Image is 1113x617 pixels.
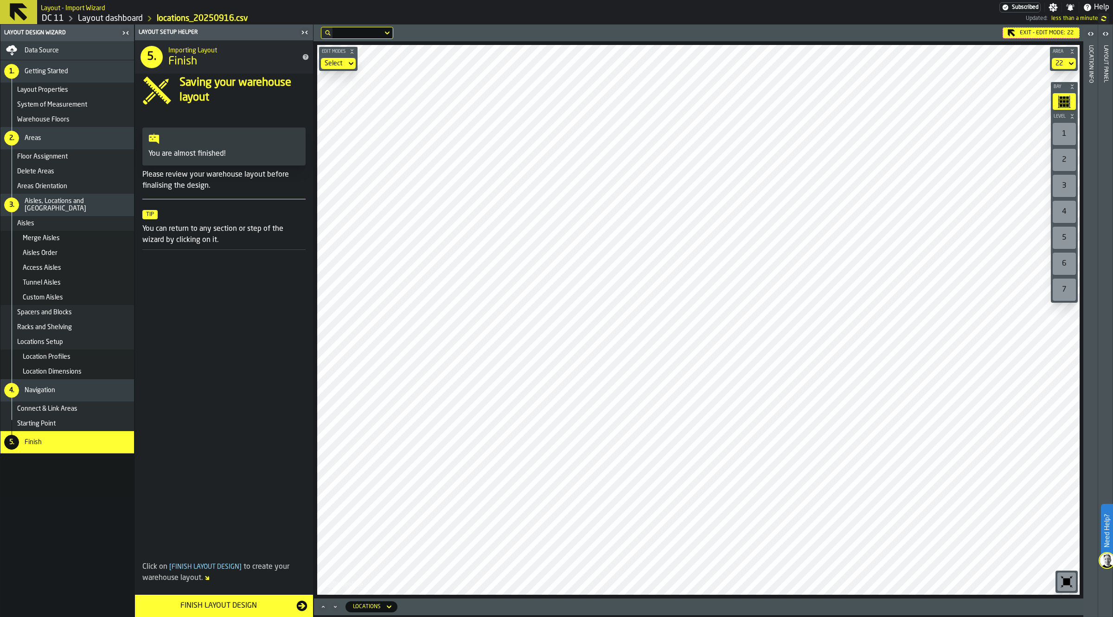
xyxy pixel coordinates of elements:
[1051,199,1078,225] div: button-toolbar-undefined
[23,249,58,257] span: Aisles Order
[1055,60,1063,67] div: DropdownMenuValue-22
[1084,26,1097,43] label: button-toggle-Open
[1102,505,1112,557] label: Need Help?
[239,564,242,570] span: ]
[25,47,59,54] span: Data Source
[1051,277,1078,303] div: button-toolbar-undefined
[1012,4,1038,11] span: Subscribed
[1055,571,1078,593] div: button-toolbar-undefined
[17,420,56,427] span: Starting Point
[1051,112,1078,121] button: button-
[298,27,311,38] label: button-toggle-Close me
[1051,173,1078,199] div: button-toolbar-undefined
[1051,49,1068,54] span: Area
[25,197,130,212] span: Aisles, Locations and [GEOGRAPHIC_DATA]
[25,439,42,446] span: Finish
[17,153,68,160] span: Floor Assignment
[25,134,41,142] span: Areas
[325,60,343,67] div: DropdownMenuValue-none
[135,76,313,105] div: input-question-Saving your warehouse layout
[1098,13,1109,24] label: button-toggle-undefined
[23,279,61,286] span: Tunnel Aisles
[41,13,533,24] nav: Breadcrumb
[0,335,134,350] li: menu Locations Setup
[2,30,119,36] div: Layout Design Wizard
[17,183,67,190] span: Areas Orientation
[1051,251,1078,277] div: button-toolbar-undefined
[1079,2,1113,13] label: button-toggle-Help
[1051,82,1078,91] button: button-
[1087,43,1094,615] div: Location Info
[0,25,134,41] header: Layout Design Wizard
[169,564,172,570] span: [
[0,246,134,261] li: menu Aisles Order
[319,574,371,593] a: logo-header
[1003,27,1080,38] div: Exit - Edit Mode:
[4,131,19,146] div: 2.
[1052,114,1068,119] span: Level
[1045,3,1062,12] label: button-toggle-Settings
[4,197,19,212] div: 3.
[78,13,143,24] a: link-to-/wh/i/2e91095d-d0fa-471d-87cf-b9f7f81665fc/designer
[0,379,134,401] li: menu Navigation
[1059,574,1074,589] svg: Reset zoom and position
[168,45,291,54] h2: Sub Title
[25,387,55,394] span: Navigation
[0,416,134,431] li: menu Starting Point
[1067,30,1074,36] span: 22
[320,49,347,54] span: Edit Modes
[1051,91,1078,112] div: button-toolbar-undefined
[0,290,134,305] li: menu Custom Aisles
[1051,147,1078,173] div: button-toolbar-undefined
[999,2,1041,13] a: link-to-/wh/i/2e91095d-d0fa-471d-87cf-b9f7f81665fc/settings/billing
[0,401,134,416] li: menu Connect & Link Areas
[142,210,158,219] span: Tip
[0,364,134,379] li: menu Location Dimensions
[1053,175,1076,197] div: 3
[0,231,134,246] li: menu Merge Aisles
[17,324,72,331] span: Racks and Shelving
[141,600,296,611] div: Finish Layout Design
[1051,15,1098,22] span: 9/16/2025, 2:35:21 PM
[0,83,134,97] li: menu Layout Properties
[4,383,19,398] div: 4.
[0,97,134,112] li: menu System of Measurement
[41,3,105,12] h2: Sub Title
[0,164,134,179] li: menu Delete Areas
[148,148,300,159] p: You are almost finished!
[1052,58,1076,69] div: DropdownMenuValue-22
[321,58,356,69] div: DropdownMenuValue-none
[0,320,134,335] li: menu Racks and Shelving
[999,2,1041,13] div: Menu Subscription
[0,216,134,231] li: menu Aisles
[0,305,134,320] li: menu Spacers and Blocks
[142,169,306,191] p: Please review your warehouse layout before finalising the design.
[0,112,134,127] li: menu Warehouse Floors
[0,127,134,149] li: menu Areas
[167,564,243,570] span: Finish Layout Design
[23,368,82,375] span: Location Dimensions
[0,275,134,290] li: menu Tunnel Aisles
[25,68,68,75] span: Getting Started
[179,76,306,105] h4: Saving your warehouse layout
[4,64,19,79] div: 1.
[1053,253,1076,275] div: 6
[23,294,63,301] span: Custom Aisles
[0,41,134,60] li: menu Data Source
[135,25,313,40] header: Layout Setup Helper
[0,350,134,364] li: menu Location Profiles
[23,353,70,361] span: Location Profiles
[17,405,77,413] span: Connect & Link Areas
[1053,149,1076,171] div: 2
[1053,123,1076,145] div: 1
[17,220,34,227] span: Aisles
[1053,201,1076,223] div: 4
[1051,225,1078,251] div: button-toolbar-undefined
[1026,15,1048,22] span: Updated:
[345,601,397,612] div: DropdownMenuValue-locations
[330,602,341,611] button: Minimize
[1094,2,1109,13] span: Help
[17,116,70,123] span: Warehouse Floors
[1098,25,1113,617] header: Layout panel
[23,264,61,272] span: Access Aisles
